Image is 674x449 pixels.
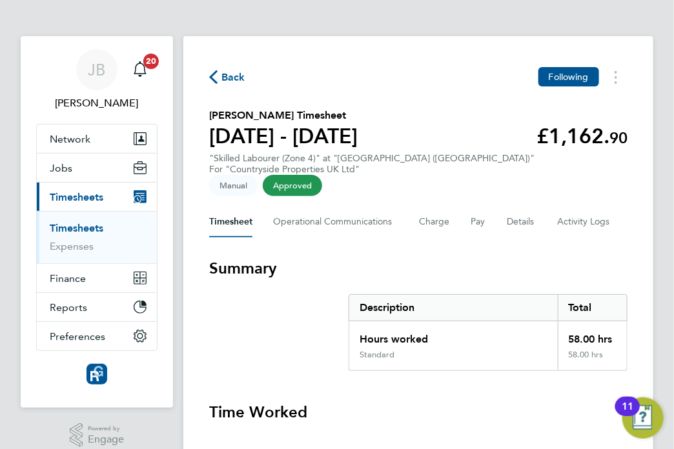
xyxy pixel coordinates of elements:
button: Jobs [37,154,157,182]
h3: Time Worked [209,402,628,423]
span: This timesheet has been approved. [263,175,322,196]
button: Timesheets Menu [604,67,628,87]
a: Timesheets [50,222,103,234]
button: Network [37,125,157,153]
img: resourcinggroup-logo-retina.png [87,364,107,384]
button: Finance [37,264,157,292]
span: Network [50,133,90,145]
button: Charge [419,206,450,237]
span: This timesheet was manually created. [209,175,258,196]
span: Timesheets [50,191,103,203]
div: Hours worked [349,321,558,350]
span: Finance [50,272,86,284]
button: Activity Logs [557,206,611,237]
a: 20 [127,49,153,90]
button: Timesheets [37,183,157,211]
button: Reports [37,293,157,321]
button: Details [507,206,536,237]
div: "Skilled Labourer (Zone 4)" at "[GEOGRAPHIC_DATA] ([GEOGRAPHIC_DATA])" [209,153,535,175]
a: JB[PERSON_NAME] [36,49,158,111]
div: Summary [349,294,628,371]
span: Preferences [50,330,105,343]
span: Back [221,70,245,85]
button: Timesheet [209,206,252,237]
div: 58.00 hrs [558,321,628,350]
div: Description [349,295,558,321]
button: Operational Communications [273,206,398,237]
button: Open Resource Center, 11 new notifications [622,397,664,439]
h3: Summary [209,258,628,279]
app-decimal: £1,162. [536,124,628,148]
div: Total [558,295,628,321]
a: Powered byEngage [70,423,125,448]
h1: [DATE] - [DATE] [209,123,358,149]
span: Powered by [88,423,124,434]
a: Go to home page [36,364,158,384]
span: 20 [143,54,159,69]
div: For "Countryside Properties UK Ltd" [209,164,535,175]
span: Reports [50,301,87,314]
a: Expenses [50,240,94,252]
div: 58.00 hrs [558,350,628,370]
span: Following [549,71,589,83]
span: 90 [609,128,628,147]
button: Following [538,67,599,86]
span: Jobs [50,162,72,174]
span: Engage [88,434,124,445]
span: Joe Belsten [36,95,158,111]
div: 11 [622,406,633,423]
button: Pay [471,206,486,237]
button: Back [209,69,245,85]
span: JB [88,61,106,78]
button: Preferences [37,322,157,350]
h2: [PERSON_NAME] Timesheet [209,108,358,123]
nav: Main navigation [21,36,173,408]
div: Timesheets [37,211,157,263]
div: Standard [360,350,394,360]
